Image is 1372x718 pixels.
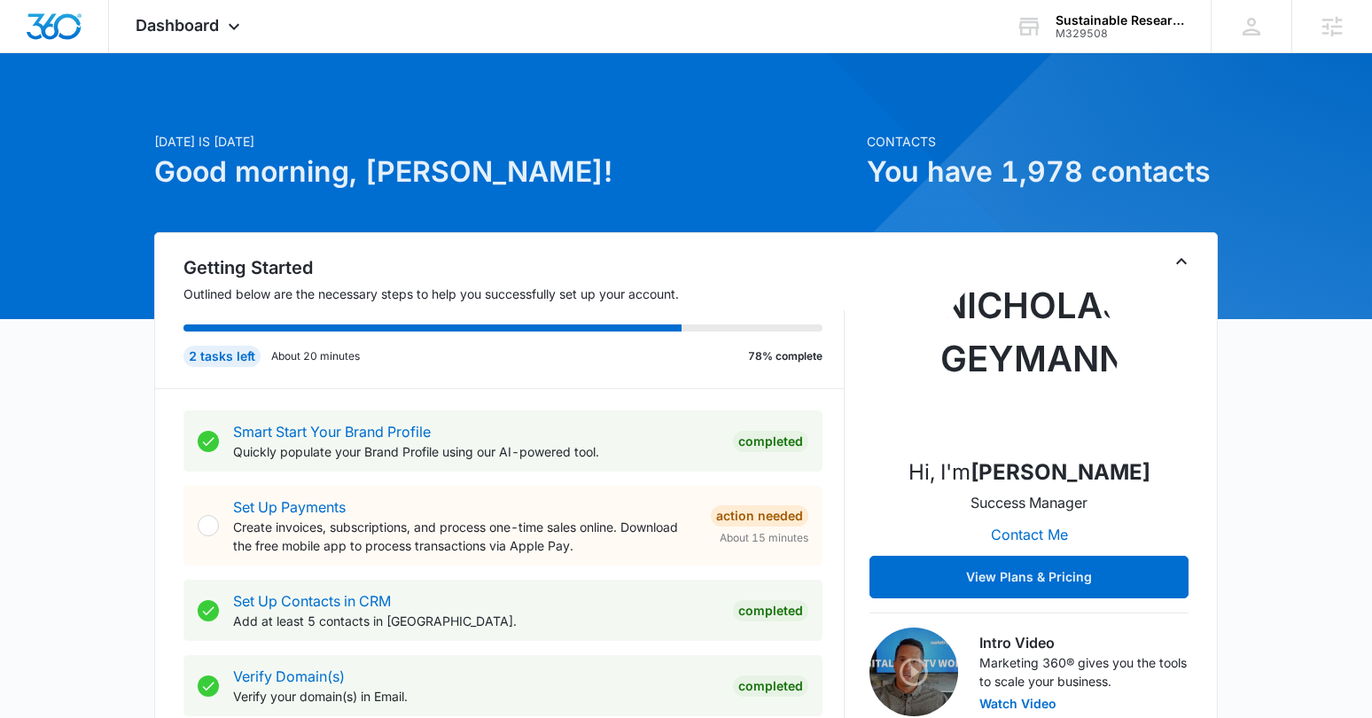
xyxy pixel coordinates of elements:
[1056,13,1185,27] div: account name
[271,348,360,364] p: About 20 minutes
[183,254,845,281] h2: Getting Started
[971,459,1150,485] strong: [PERSON_NAME]
[908,457,1150,488] p: Hi, I'm
[233,687,719,706] p: Verify your domain(s) in Email.
[136,16,219,35] span: Dashboard
[720,530,808,546] span: About 15 minutes
[233,498,346,516] a: Set Up Payments
[869,628,958,716] img: Intro Video
[1171,251,1192,272] button: Toggle Collapse
[971,492,1087,513] p: Success Manager
[233,612,719,630] p: Add at least 5 contacts in [GEOGRAPHIC_DATA].
[867,151,1218,193] h1: You have 1,978 contacts
[154,151,856,193] h1: Good morning, [PERSON_NAME]!
[233,423,431,441] a: Smart Start Your Brand Profile
[979,632,1189,653] h3: Intro Video
[1056,27,1185,40] div: account id
[233,442,719,461] p: Quickly populate your Brand Profile using our AI-powered tool.
[733,675,808,697] div: Completed
[183,346,261,367] div: 2 tasks left
[183,285,845,303] p: Outlined below are the necessary steps to help you successfully set up your account.
[733,600,808,621] div: Completed
[733,431,808,452] div: Completed
[979,653,1189,691] p: Marketing 360® gives you the tools to scale your business.
[979,698,1056,710] button: Watch Video
[973,513,1086,556] button: Contact Me
[233,592,391,610] a: Set Up Contacts in CRM
[233,518,697,555] p: Create invoices, subscriptions, and process one-time sales online. Download the free mobile app t...
[867,132,1218,151] p: Contacts
[233,667,345,685] a: Verify Domain(s)
[154,132,856,151] p: [DATE] is [DATE]
[748,348,822,364] p: 78% complete
[711,505,808,527] div: Action Needed
[940,265,1118,442] img: Nicholas Geymann
[869,556,1189,598] button: View Plans & Pricing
